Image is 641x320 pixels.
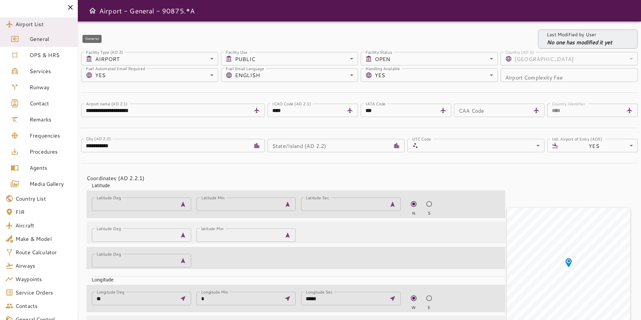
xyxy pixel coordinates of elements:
span: Airways [15,262,72,270]
span: S [428,210,430,216]
span: FIR [15,208,72,216]
span: E [428,305,430,311]
span: OPS & HRS [30,51,72,59]
label: Fuel Automated Email Required [86,65,145,71]
label: Latitude Sec [306,195,329,200]
div: YES [375,68,498,82]
span: Contact [30,99,72,107]
label: Facility Use [226,49,247,55]
h6: Airport - General - 90875.*A [99,5,195,16]
label: UTC Code [412,136,431,142]
label: Longitude Sec [306,289,333,295]
span: Aircraft [15,221,72,229]
div: General [82,35,102,43]
p: No one has modified it yet [547,38,612,46]
span: Remarks [30,115,72,123]
div: OPEN [375,52,498,65]
label: Latitude Deg [97,195,121,200]
h4: Coordinates (AD 2.2.1) [86,174,500,182]
span: Contacts [15,302,72,310]
span: Make & Model [15,235,72,243]
div: Longitude [86,271,505,283]
span: General [30,35,72,43]
span: Frequencies [30,131,72,140]
label: Latitude Deg [97,251,121,257]
label: Country Identifier [552,101,585,106]
span: Country List [15,195,72,203]
label: Longitude Min [201,289,228,295]
label: ICAO Code (AD 2.1) [272,101,311,106]
label: Longitude Deg [97,289,124,295]
label: City (AD 2.2) [86,136,111,142]
span: Agents [30,164,72,172]
label: Facility Type (AD 2) [86,49,123,55]
span: Runway [30,83,72,91]
div: AIRPORT [95,52,218,65]
label: Latitude Min [201,195,225,200]
span: Waypoints [15,275,72,283]
label: Facility Status [365,49,392,55]
span: W [411,305,416,311]
span: Media Gallery [30,180,72,188]
label: Fuel Email Language [226,65,264,71]
label: Handling Available [365,65,400,71]
div: PUBLIC [235,52,358,65]
button: Open drawer [86,4,99,17]
p: Last Modified by User [547,31,612,38]
div: [GEOGRAPHIC_DATA] [515,52,638,65]
label: IATA Code [365,101,386,106]
span: Route Calculator [15,248,72,256]
span: Services [30,67,72,75]
span: Service Orders [15,288,72,297]
div: YES [561,139,638,152]
div: YES [95,68,218,82]
div: Latitude [86,177,505,189]
span: N [412,210,415,216]
label: latitude Min [201,225,224,231]
label: Country (AD 2) [505,49,534,55]
label: Airport name (AD 2.1) [86,101,128,106]
label: Latitude Deg [97,225,121,231]
span: Airport List [15,20,72,28]
label: Intl. Airport of Entry (AOE) [552,136,602,142]
div: ENGLISH [235,68,358,82]
span: Procedures [30,148,72,156]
